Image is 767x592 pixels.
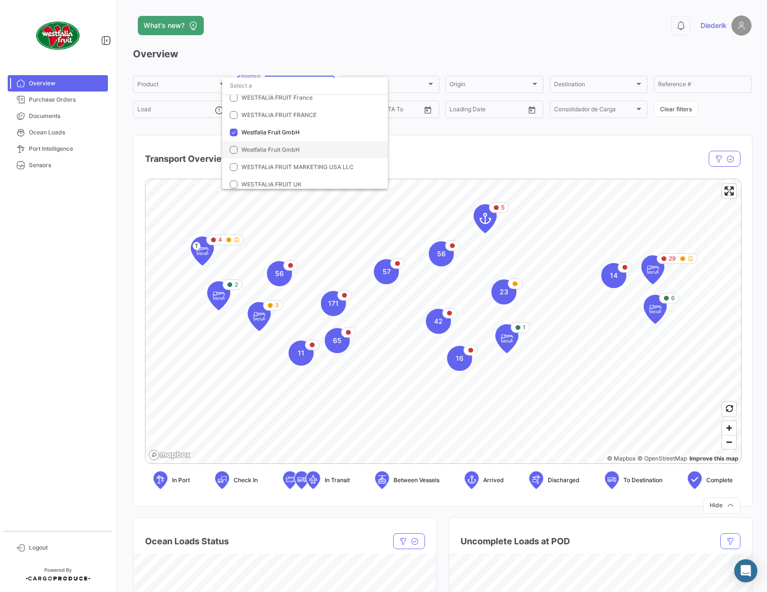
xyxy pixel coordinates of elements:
[241,94,313,101] span: WESTFALIA FRUIT France
[241,146,300,153] span: Westfalia Fruit GmbH
[241,163,354,171] span: WESTFALIA FRUIT MARKETING USA LLC
[241,181,302,188] span: WESTFALIA FRUIT UK
[222,77,388,94] input: dropdown search
[241,129,300,136] span: Westfalia Fruit GmbH
[241,111,317,118] span: WESTFALIA FRUIT FRANCE
[734,559,757,582] div: Abrir Intercom Messenger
